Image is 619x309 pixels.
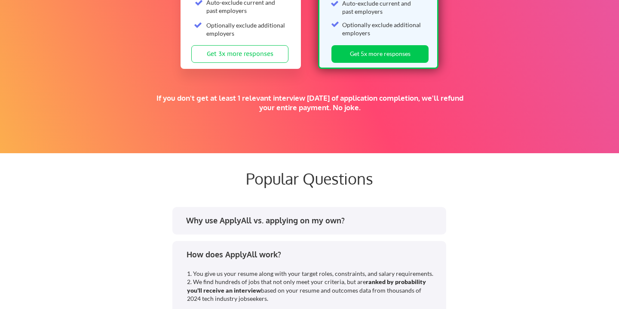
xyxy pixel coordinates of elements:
[187,249,439,260] div: How does ApplyAll work?
[150,93,470,112] div: If you don't get at least 1 relevant interview [DATE] of application completion, we'll refund you...
[331,45,429,63] button: Get 5x more responses
[206,21,286,38] div: Optionally exclude additional employers
[186,215,438,226] div: Why use ApplyAll vs. applying on my own?
[187,278,427,294] strong: ranked by probability you'll receive an interview
[342,21,422,37] div: Optionally exclude additional employers
[191,45,288,63] button: Get 3x more responses
[103,169,516,188] div: Popular Questions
